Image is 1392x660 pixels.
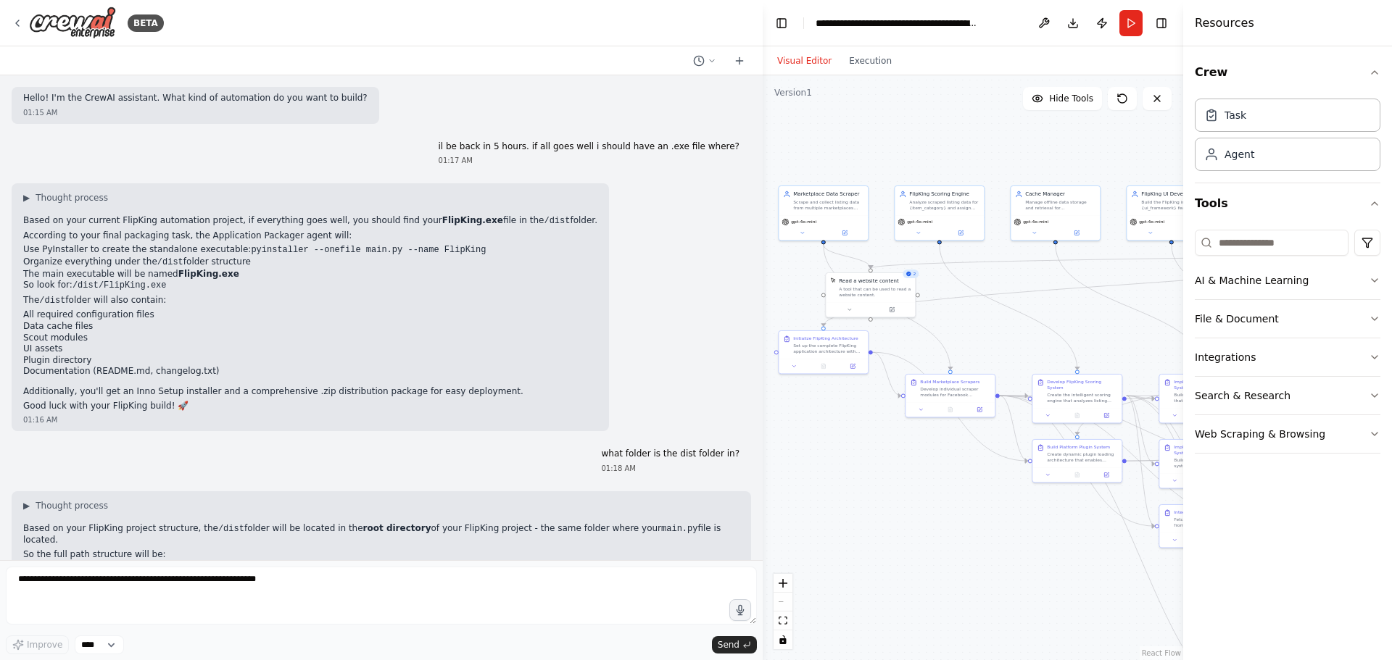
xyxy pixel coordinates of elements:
div: Implement Cache Management System [1174,379,1244,390]
button: Crew [1195,52,1380,93]
g: Edge from 560de64e-def5-4f38-bd83-25a707da6949 to c9773388-e36a-432c-92a9-2810c931a9c9 [936,244,1081,369]
div: Develop FlipKing Scoring SystemCreate the intelligent scoring engine that analyzes listing data a... [1032,374,1122,424]
g: Edge from 2dd6a6d5-7fb9-412f-a685-c4564e66c4e6 to a1d8849e-9096-4b3d-9410-4e50e0c31bb1 [873,348,1028,464]
g: Edge from 2dd6a6d5-7fb9-412f-a685-c4564e66c4e6 to 938f060d-9dbd-4cd6-adea-c965f1866c02 [873,348,901,399]
span: ▶ [23,192,30,204]
button: Open in side panel [1172,228,1214,237]
p: The folder will also contain: [23,295,597,307]
a: React Flow attribution [1142,649,1181,657]
strong: root directory [363,523,431,533]
div: 01:17 AM [439,155,739,166]
g: Edge from 938f060d-9dbd-4cd6-adea-c965f1866c02 to 4597983f-6083-4909-93fb-a0f4c0e9418d [1000,392,1155,530]
div: Manage offline data storage and retrieval for {platform_data} listings. Store JSON datasets for e... [1025,199,1095,211]
div: Initialize FlipKing ArchitectureSet up the complete FlipKing application architecture with modula... [778,330,869,375]
span: Hide Tools [1049,93,1093,104]
p: So look for: [23,280,597,292]
div: Read a website content [839,277,898,285]
div: Fetch real resale pricing data from eBay sold listings, Facebook Marketplace completed sales, and... [1174,517,1244,528]
button: Integrations [1195,338,1380,376]
div: Build Platform Plugin SystemCreate dynamic plugin loading architecture that enables adding new ma... [1032,439,1122,483]
button: No output available [1062,411,1093,419]
div: Develop FlipKing Scoring System [1047,379,1117,390]
button: File & Document [1195,300,1380,338]
div: Create dynamic plugin loading architecture that enables adding new marketplace scouts without mod... [1047,451,1117,463]
div: Marketplace Data ScraperScrape and collect listing data from multiple marketplaces including {mar... [778,185,869,241]
div: Build the FlipKing interface with {ui_framework} featuring a glitchy/minimal aesthetic, card-base... [1141,199,1211,211]
code: /dist [39,296,65,306]
span: gpt-4o-mini [1023,219,1048,225]
li: The main executable will be named [23,269,597,280]
span: gpt-4o-mini [1139,219,1164,225]
li: Plugin directory [23,355,597,367]
code: /dist [544,216,570,226]
button: Execution [840,52,900,70]
button: Switch to previous chat [687,52,722,70]
div: Develop individual scraper modules for Facebook Marketplace, Gumtree, Craigslist, Cash Converters... [920,386,990,398]
g: Edge from f198dbdb-4dde-45a4-824c-a782d70f92fe to 938f060d-9dbd-4cd6-adea-c965f1866c02 [820,244,954,369]
g: Edge from 938f060d-9dbd-4cd6-adea-c965f1866c02 to d974f46c-06fb-4505-81e1-8573b9c4e594 [1000,392,1282,464]
div: 01:15 AM [23,107,368,118]
strong: FlipKing.exe [178,269,239,279]
span: gpt-4o-mini [907,219,932,225]
div: BETA [128,14,164,32]
button: Open in side panel [840,362,865,370]
div: FlipKing Scoring Engine [909,191,979,198]
div: Version 1 [774,87,812,99]
button: Web Scraping & Browsing [1195,415,1380,453]
div: Build Marketplace ScrapersDevelop individual scraper modules for Facebook Marketplace, Gumtree, C... [905,374,995,418]
p: Hello! I'm the CrewAI assistant. What kind of automation do you want to build? [23,93,368,104]
li: UI assets [23,343,597,355]
div: FlipKing UI DeveloperBuild the FlipKing interface with {ui_framework} featuring a glitchy/minimal... [1126,185,1217,241]
button: No output available [808,362,839,370]
button: Open in side panel [824,228,866,237]
div: 2ScrapeElementFromWebsiteToolRead a website contentA tool that can be used to read a website cont... [825,272,916,318]
div: Marketplace Data Scraper [793,191,863,198]
button: No output available [1062,470,1093,479]
button: fit view [774,611,792,630]
button: AI & Machine Learning [1195,262,1380,299]
div: Tools [1195,224,1380,465]
li: Scout modules [23,333,597,344]
div: Implement Cache Management SystemBuild a robust caching system that stores scraped data in JSON f... [1159,374,1249,424]
button: Open in side panel [1094,411,1119,419]
div: Agent [1225,147,1254,162]
div: Integrate Resale Market Data [1174,509,1238,515]
img: Logo [29,7,116,39]
button: ▶Thought process [23,192,108,204]
div: FlipKing UI Developer [1141,191,1211,198]
li: Documentation (README.md, changelog.txt) [23,366,597,377]
button: Hide right sidebar [1151,13,1172,33]
div: A tool that can be used to read a website content. [839,286,911,298]
span: Thought process [36,192,108,204]
button: toggle interactivity [774,630,792,649]
img: ScrapeElementFromWebsiteTool [830,277,836,283]
g: Edge from 938f060d-9dbd-4cd6-adea-c965f1866c02 to a1d8849e-9096-4b3d-9410-4e50e0c31bb1 [1000,392,1028,464]
div: Initialize FlipKing Architecture [793,335,858,341]
div: Cache ManagerManage offline data storage and retrieval for {platform_data} listings. Store JSON d... [1010,185,1101,241]
g: Edge from c9773388-e36a-432c-92a9-2810c931a9c9 to 97c60442-5e4a-4b73-b759-028ad5477ca2 [1127,392,1155,467]
button: Tools [1195,183,1380,224]
p: According to your final packaging task, the Application Packager agent will: [23,230,597,242]
div: Cache Manager [1025,191,1095,198]
code: /dist/FlipKing.exe [72,280,167,291]
p: So the full path structure will be: [23,549,739,561]
div: Scrape and collect listing data from multiple marketplaces including {marketplace} for items matc... [793,199,863,211]
p: Based on your current FlipKing automation project, if everything goes well, you should find your ... [23,215,597,227]
button: No output available [935,405,966,414]
div: Build the score breakdown system that returns detailed JSON explanations including price_delta, c... [1174,457,1244,469]
g: Edge from 938f060d-9dbd-4cd6-adea-c965f1866c02 to c9773388-e36a-432c-92a9-2810c931a9c9 [1000,392,1028,399]
button: ▶Thought process [23,500,108,511]
code: /dist [218,524,244,534]
div: Create the intelligent scoring engine that analyzes listing data and assigns Flip Scores (0-100).... [1047,392,1117,404]
g: Edge from 98d1777f-cf45-4346-8b69-117a29c819b2 to c6337b54-f96f-4134-8a41-b7faa86f0fd2 [1168,244,1335,369]
button: Open in side panel [1094,470,1119,479]
div: Task [1225,108,1246,122]
div: Analyze scraped listing data for {item_category} and assign intelligent Flip Scores (0-100) based... [909,199,979,211]
button: Open in side panel [871,305,913,314]
span: 2 [913,271,916,277]
strong: FlipKing.exe [442,215,503,225]
div: Set up the complete FlipKing application architecture with modular structure. Create the main dir... [793,343,863,354]
div: Implement Score Explanation System [1174,444,1244,456]
div: 01:18 AM [601,463,739,474]
li: Organize everything under the folder structure [23,256,597,269]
